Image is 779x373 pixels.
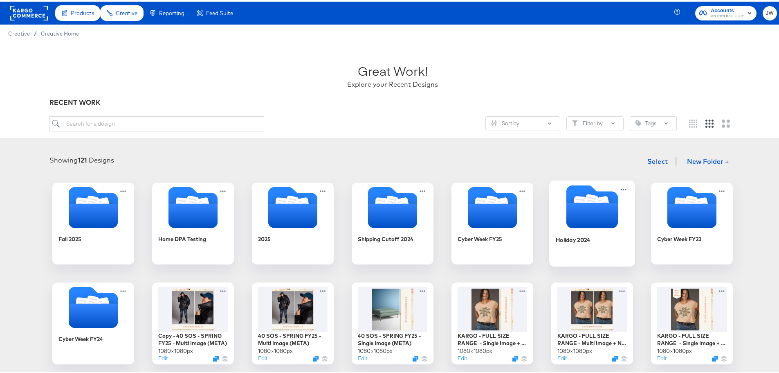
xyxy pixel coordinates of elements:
[52,281,134,363] div: Cyber Week FY24
[551,281,633,363] div: KARGO - FULL SIZE RANGE - Multi Image + No Badge (META)1080×1080pxEditDuplicate
[159,8,184,15] span: Reporting
[358,330,427,346] div: 40 SOS - SPRING FY25 - Single Image (META)
[152,281,234,363] div: Copy - 40 SOS - SPRING FY25 - Multi Image (META)1080×1080pxEditDuplicate
[41,29,79,35] a: Creative Home
[252,181,334,263] div: 2025
[556,234,590,242] div: Holiday 2024
[612,354,618,360] svg: Duplicate
[763,5,777,19] button: JW
[657,353,667,361] button: Edit
[766,7,774,16] span: JW
[458,353,467,361] button: Edit
[651,181,733,263] div: Cyber Week FY23
[630,115,677,129] button: TagTags
[689,118,697,126] svg: Small grid
[651,281,733,363] div: KARGO - FULL SIZE RANGE - Single Image + Badge (META)1080×1080pxEditDuplicate
[451,181,533,263] div: Cyber Week FY25
[152,181,234,263] div: Home DPA Testing
[206,8,233,15] span: Feed Suite
[413,354,418,360] svg: Duplicate
[258,330,328,346] div: 40 SOS - SPRING FY25 - Multi Image (META)
[458,234,502,242] div: Cyber Week FY25
[485,115,560,129] button: SlidersSort by
[458,330,527,346] div: KARGO - FULL SIZE RANGE - Single Image + No Badge (META)
[647,154,668,165] span: Select
[347,78,438,88] div: Explore your Recent Designs
[352,281,433,363] div: 40 SOS - SPRING FY25 - Single Image (META)1080×1080pxEditDuplicate
[557,346,592,353] div: 1080 × 1080 px
[213,354,219,360] svg: Duplicate
[49,96,736,106] div: RECENT WORK
[651,185,733,226] svg: Folder
[358,353,367,361] button: Edit
[152,185,234,226] svg: Folder
[52,285,134,326] svg: Folder
[657,346,692,353] div: 1080 × 1080 px
[451,185,533,226] svg: Folder
[252,281,334,363] div: 40 SOS - SPRING FY25 - Multi Image (META)1080×1080pxEditDuplicate
[644,151,671,168] button: Select
[58,334,103,341] div: Cyber Week FY24
[635,119,641,124] svg: Tag
[549,179,635,265] div: Holiday 2024
[358,234,413,242] div: Shipping Cutoff 2024
[58,234,81,242] div: Fall 2025
[695,5,757,19] button: AccountsANTHROPOLOGIE
[258,353,267,361] button: Edit
[557,330,627,346] div: KARGO - FULL SIZE RANGE - Multi Image + No Badge (META)
[52,181,134,263] div: Fall 2025
[8,29,30,35] span: Creative
[49,115,265,130] input: Search for a design
[52,185,134,226] svg: Folder
[30,29,41,35] span: /
[712,354,718,360] svg: Duplicate
[49,154,114,163] div: Showing Designs
[313,354,319,360] svg: Duplicate
[252,185,334,226] svg: Folder
[258,346,293,353] div: 1080 × 1080 px
[71,8,94,15] span: Products
[705,118,714,126] svg: Medium grid
[451,281,533,363] div: KARGO - FULL SIZE RANGE - Single Image + No Badge (META)1080×1080pxEditDuplicate
[158,330,228,346] div: Copy - 40 SOS - SPRING FY25 - Multi Image (META)
[158,353,168,361] button: Edit
[566,115,624,129] button: FilterFilter by
[258,234,271,242] div: 2025
[116,8,137,15] span: Creative
[352,185,433,226] svg: Folder
[158,234,206,242] div: Home DPA Testing
[711,5,744,14] span: Accounts
[358,61,428,78] div: Great Work!
[657,330,727,346] div: KARGO - FULL SIZE RANGE - Single Image + Badge (META)
[158,346,193,353] div: 1080 × 1080 px
[557,353,567,361] button: Edit
[549,183,635,226] svg: Folder
[78,154,87,163] strong: 121
[352,181,433,263] div: Shipping Cutoff 2024
[711,11,744,18] span: ANTHROPOLOGIE
[358,346,393,353] div: 1080 × 1080 px
[512,354,518,360] svg: Duplicate
[722,118,730,126] svg: Large grid
[680,153,736,168] button: New Folder +
[491,119,497,124] svg: Sliders
[572,119,578,124] svg: Filter
[458,346,492,353] div: 1080 × 1080 px
[657,234,701,242] div: Cyber Week FY23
